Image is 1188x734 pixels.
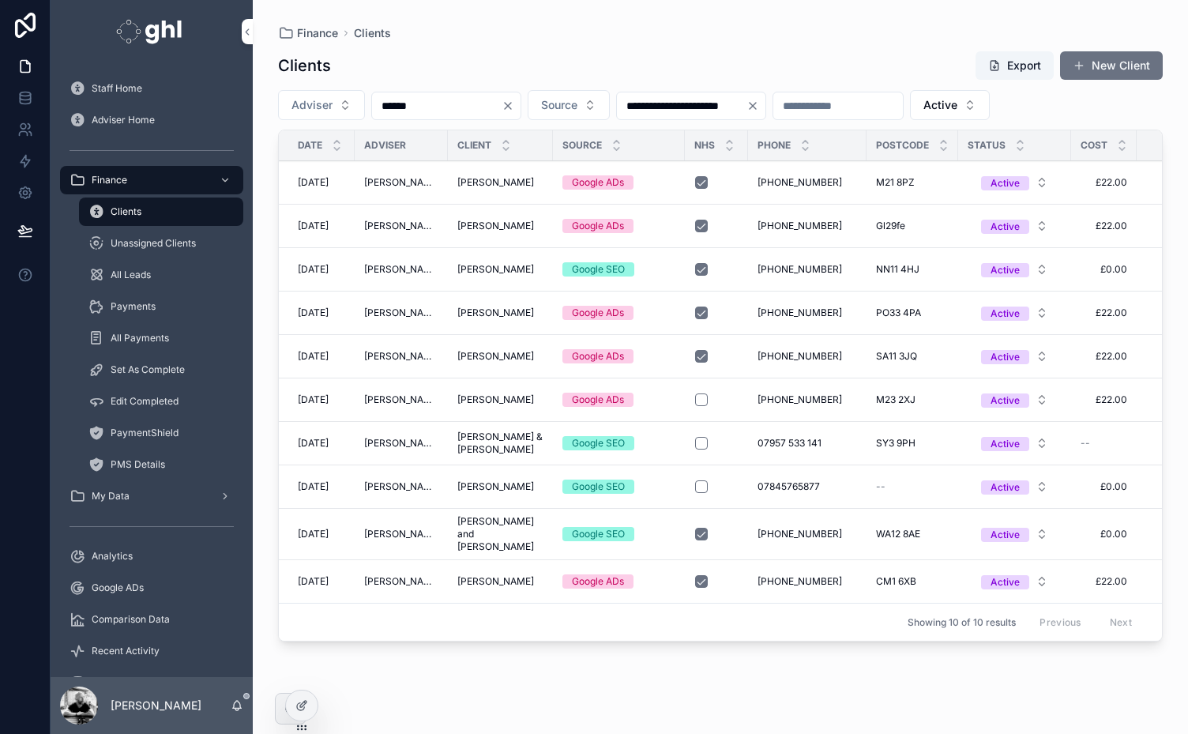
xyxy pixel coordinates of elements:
[364,176,438,189] span: [PERSON_NAME]
[1081,528,1127,540] a: £0.00
[79,292,243,321] a: Payments
[991,393,1020,408] div: Active
[876,220,905,232] span: Gl29fe
[968,566,1062,597] a: Select Button
[79,387,243,416] a: Edit Completed
[1081,263,1127,276] a: £0.00
[364,350,438,363] a: [PERSON_NAME]
[758,437,821,450] span: 07957 533 141
[364,307,438,319] span: [PERSON_NAME]
[991,307,1020,321] div: Active
[758,139,791,152] span: Phone
[758,575,857,588] a: [PHONE_NUMBER]
[968,298,1062,328] a: Select Button
[457,575,534,588] span: [PERSON_NAME]
[876,480,949,493] a: --
[758,480,857,493] a: 07845765877
[364,220,438,232] span: [PERSON_NAME]
[92,582,144,594] span: Google ADs
[876,307,921,319] span: PO33 4PA
[79,229,243,258] a: Unassigned Clients
[92,550,133,563] span: Analytics
[528,90,610,120] button: Select Button
[968,139,1006,152] span: Status
[364,575,438,588] span: [PERSON_NAME]
[298,263,345,276] a: [DATE]
[968,254,1062,284] a: Select Button
[79,198,243,226] a: Clients
[298,575,345,588] a: [DATE]
[60,637,243,665] a: Recent Activity
[457,350,543,363] a: [PERSON_NAME]
[572,574,624,589] div: Google ADs
[1081,350,1127,363] span: £22.00
[758,393,842,406] span: [PHONE_NUMBER]
[457,393,543,406] a: [PERSON_NAME]
[457,480,534,493] span: [PERSON_NAME]
[79,450,243,479] a: PMS Details
[694,139,715,152] span: NHS
[758,176,857,189] a: [PHONE_NUMBER]
[60,542,243,570] a: Analytics
[991,480,1020,495] div: Active
[1081,575,1127,588] a: £22.00
[541,97,577,113] span: Source
[1081,139,1107,152] span: Cost
[876,176,915,189] span: M21 8PZ
[991,575,1020,589] div: Active
[457,263,534,276] span: [PERSON_NAME]
[298,220,329,232] span: [DATE]
[457,431,543,456] a: [PERSON_NAME] & [PERSON_NAME]
[746,100,765,112] button: Clear
[457,176,534,189] span: [PERSON_NAME]
[457,139,491,152] span: Client
[968,385,1062,415] a: Select Button
[364,139,406,152] span: Adviser
[298,393,345,406] a: [DATE]
[968,211,1062,241] a: Select Button
[92,613,170,626] span: Comparison Data
[298,350,329,363] span: [DATE]
[111,458,165,471] span: PMS Details
[298,307,329,319] span: [DATE]
[60,574,243,602] a: Google ADs
[354,25,391,41] a: Clients
[111,427,179,439] span: PaymentShield
[111,698,201,713] p: [PERSON_NAME]
[364,437,438,450] a: [PERSON_NAME]
[92,645,160,657] span: Recent Activity
[758,393,857,406] a: [PHONE_NUMBER]
[364,393,438,406] span: [PERSON_NAME]
[968,342,1061,371] button: Select Button
[1081,480,1127,493] a: £0.00
[1081,437,1127,450] a: --
[92,490,130,503] span: My Data
[572,349,624,363] div: Google ADs
[876,176,949,189] a: M21 8PZ
[910,90,990,120] button: Select Button
[968,429,1061,457] button: Select Button
[457,307,534,319] span: [PERSON_NAME]
[876,307,949,319] a: PO33 4PA
[502,100,521,112] button: Clear
[79,419,243,447] a: PaymentShield
[297,25,338,41] span: Finance
[562,480,675,494] a: Google SEO
[457,393,534,406] span: [PERSON_NAME]
[116,19,186,44] img: App logo
[562,393,675,407] a: Google ADs
[758,263,857,276] a: [PHONE_NUMBER]
[1081,393,1127,406] a: £22.00
[572,527,625,541] div: Google SEO
[562,219,675,233] a: Google ADs
[876,480,885,493] span: --
[991,350,1020,364] div: Active
[364,263,438,276] span: [PERSON_NAME]
[968,567,1061,596] button: Select Button
[758,307,857,319] a: [PHONE_NUMBER]
[298,176,345,189] a: [DATE]
[876,139,929,152] span: Postcode
[457,220,534,232] span: [PERSON_NAME]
